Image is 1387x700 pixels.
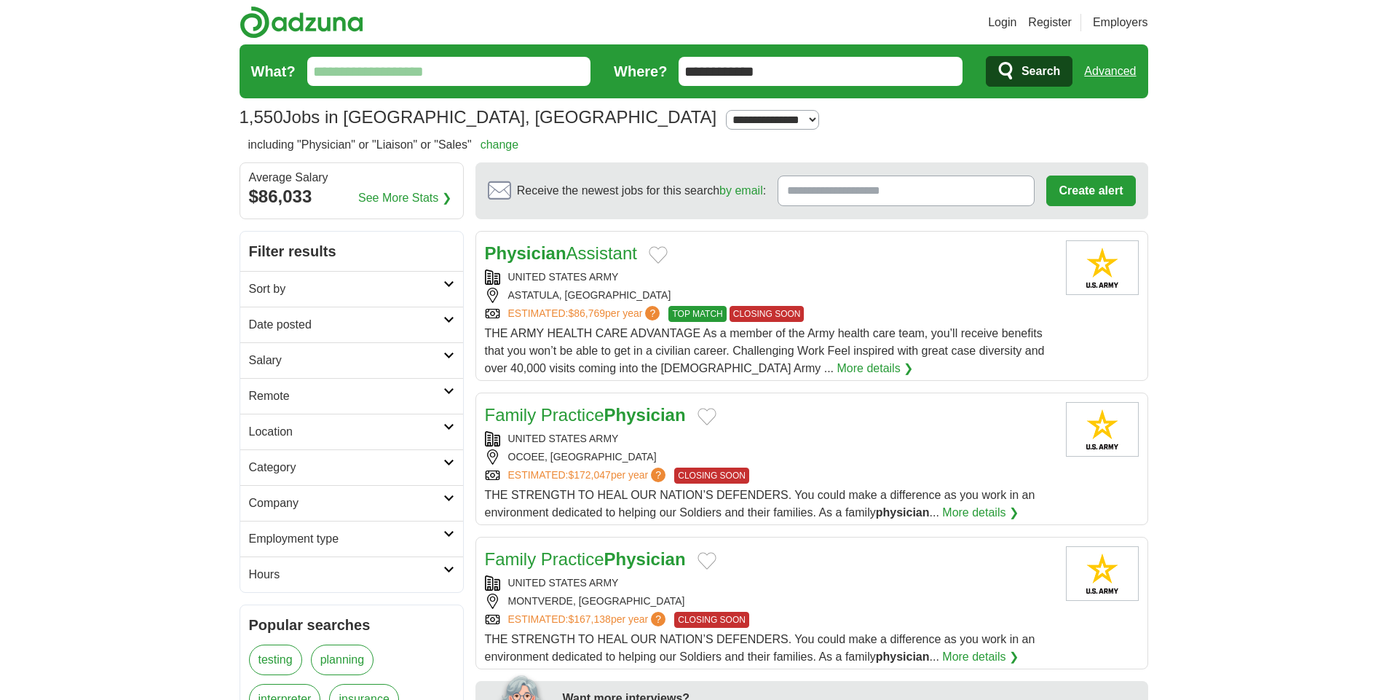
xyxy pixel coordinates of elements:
[485,594,1054,609] div: MONTVERDE, [GEOGRAPHIC_DATA]
[508,468,669,484] a: ESTIMATED:$172,047per year?
[988,14,1016,31] a: Login
[604,405,686,425] strong: Physician
[240,414,463,449] a: Location
[604,549,686,569] strong: Physician
[614,60,667,82] label: Where?
[485,243,637,263] a: PhysicianAssistant
[249,172,454,184] div: Average Salary
[249,388,443,405] h2: Remote
[508,577,619,589] a: UNITED STATES ARMY
[249,423,443,441] h2: Location
[837,360,914,377] a: More details ❯
[249,566,443,583] h2: Hours
[698,408,716,425] button: Add to favorite jobs
[481,138,519,151] a: change
[942,504,1019,522] a: More details ❯
[311,645,374,675] a: planning
[508,612,669,628] a: ESTIMATED:$167,138per year?
[240,107,717,127] h1: Jobs in [GEOGRAPHIC_DATA], [GEOGRAPHIC_DATA]
[485,405,686,425] a: Family PracticePhysician
[485,288,1054,303] div: ASTATULA, [GEOGRAPHIC_DATA]
[568,307,605,319] span: $86,769
[249,352,443,369] h2: Salary
[485,549,686,569] a: Family PracticePhysician
[674,612,749,628] span: CLOSING SOON
[1022,57,1060,86] span: Search
[240,6,363,39] img: Adzuna logo
[508,433,619,444] a: UNITED STATES ARMY
[240,557,463,592] a: Hours
[485,449,1054,465] div: OCOEE, [GEOGRAPHIC_DATA]
[986,56,1072,87] button: Search
[508,271,619,283] a: UNITED STATES ARMY
[240,271,463,307] a: Sort by
[249,495,443,512] h2: Company
[649,246,668,264] button: Add to favorite jobs
[240,449,463,485] a: Category
[508,306,663,322] a: ESTIMATED:$86,769per year?
[1066,546,1139,601] img: United States Army logo
[240,521,463,557] a: Employment type
[668,306,726,322] span: TOP MATCH
[251,60,296,82] label: What?
[651,468,665,482] span: ?
[1084,57,1136,86] a: Advanced
[485,327,1045,374] span: THE ARMY HEALTH CARE ADVANTAGE As a member of the Army health care team, you’ll receive benefits ...
[240,232,463,271] h2: Filter results
[674,468,749,484] span: CLOSING SOON
[876,650,930,663] strong: physician
[248,136,519,154] h2: including "Physician" or "Liaison" or "Sales"
[719,184,763,197] a: by email
[240,378,463,414] a: Remote
[249,645,302,675] a: testing
[485,633,1035,663] span: THE STRENGTH TO HEAL OUR NATION’S DEFENDERS. You could make a difference as you work in an enviro...
[1066,240,1139,295] img: United States Army logo
[730,306,805,322] span: CLOSING SOON
[517,182,766,200] span: Receive the newest jobs for this search :
[645,306,660,320] span: ?
[249,530,443,548] h2: Employment type
[240,307,463,342] a: Date posted
[240,104,283,130] span: 1,550
[485,243,566,263] strong: Physician
[249,459,443,476] h2: Category
[240,342,463,378] a: Salary
[568,613,610,625] span: $167,138
[568,469,610,481] span: $172,047
[1046,176,1135,206] button: Create alert
[358,189,451,207] a: See More Stats ❯
[249,614,454,636] h2: Popular searches
[249,280,443,298] h2: Sort by
[876,506,930,519] strong: physician
[1028,14,1072,31] a: Register
[249,184,454,210] div: $86,033
[249,316,443,334] h2: Date posted
[485,489,1035,519] span: THE STRENGTH TO HEAL OUR NATION’S DEFENDERS. You could make a difference as you work in an enviro...
[240,485,463,521] a: Company
[942,648,1019,666] a: More details ❯
[698,552,716,570] button: Add to favorite jobs
[1066,402,1139,457] img: United States Army logo
[1093,14,1148,31] a: Employers
[651,612,665,626] span: ?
